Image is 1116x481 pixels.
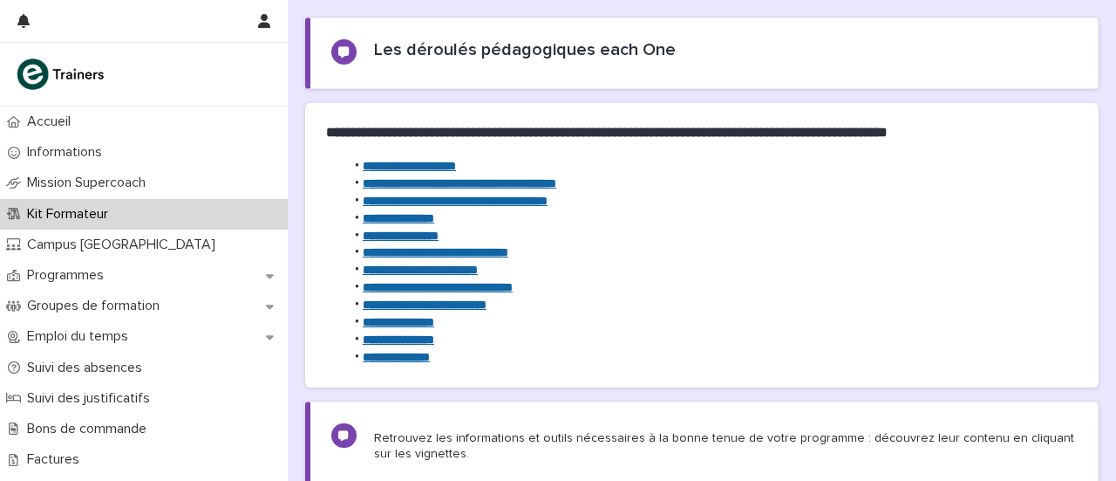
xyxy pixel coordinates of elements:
font: Les déroulés pédagogiques each One [374,41,676,58]
font: Bons de commande [27,422,146,436]
font: Mission Supercoach [27,175,146,189]
font: Retrouvez les informations et outils nécessaires à la bonne tenue de votre programme : découvrez ... [374,432,1074,460]
font: Suivi des justificatifs [27,391,150,405]
font: Groupes de formation [27,299,160,313]
font: Suivi des absences [27,361,142,374]
font: Informations [27,145,102,159]
font: Emploi du temps [27,329,128,343]
img: K0CqGN7SDeD6s4JG8KQk [14,57,110,92]
font: Programmes [27,268,104,282]
font: Factures [27,452,79,466]
font: Campus [GEOGRAPHIC_DATA] [27,237,215,251]
font: Accueil [27,114,71,128]
font: Kit Formateur [27,207,108,221]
